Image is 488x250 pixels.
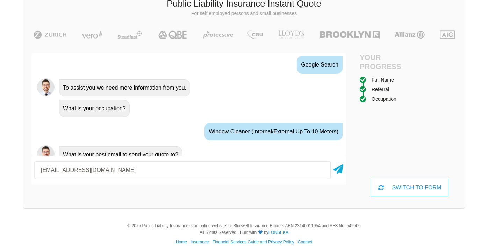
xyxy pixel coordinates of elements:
div: Referral [372,85,389,93]
img: Vero | Public Liability Insurance [79,30,106,39]
img: AIG | Public Liability Insurance [437,30,458,39]
a: Home [176,239,187,244]
img: Chatbot | PLI [37,78,55,96]
div: Occupation [372,95,396,103]
img: Steadfast | Public Liability Insurance [115,30,145,39]
img: Chatbot | PLI [37,145,55,163]
div: Window Cleaner (Internal/External Up To 10 Meters) [204,123,343,140]
div: To assist you we need more information from you. [59,79,190,96]
p: For self employed persons and small businesses [28,10,460,17]
img: Allianz | Public Liability Insurance [391,30,428,39]
img: Brooklyn | Public Liability Insurance [317,30,382,39]
img: Zurich | Public Liability Insurance [30,30,70,39]
img: QBE | Public Liability Insurance [154,30,192,39]
img: Protecsure | Public Liability Insurance [201,30,236,39]
img: CGU | Public Liability Insurance [245,30,266,39]
a: Insurance [191,239,209,244]
a: FONSEKA [268,230,288,235]
div: SWITCH TO FORM [371,179,448,196]
div: What is your best email to send your quote to? [59,146,182,163]
img: LLOYD's | Public Liability Insurance [274,30,308,39]
div: What is your occupation? [59,100,130,117]
div: Google Search [297,56,343,74]
input: Your email [34,161,331,179]
h4: Your Progress [360,53,410,70]
a: Financial Services Guide and Privacy Policy [213,239,294,244]
a: Contact [298,239,312,244]
div: Full Name [372,76,394,84]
